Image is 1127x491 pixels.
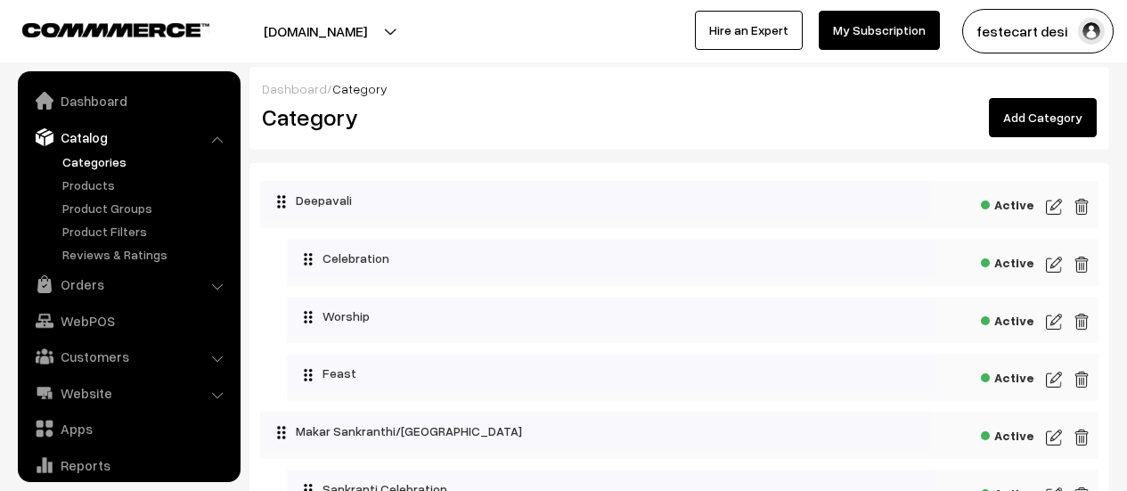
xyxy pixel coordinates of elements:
img: drag [303,310,314,324]
img: edit [1074,254,1090,275]
img: edit [1074,311,1090,332]
a: Products [58,176,234,194]
a: Categories [58,152,234,171]
div: / [262,79,1097,98]
img: drag [303,368,314,382]
a: Hire an Expert [695,11,803,50]
a: Catalog [22,121,234,153]
a: Add Category [989,98,1097,137]
a: Customers [22,340,234,372]
img: edit [1074,369,1090,390]
span: Active [981,422,1034,445]
button: Collapse [260,181,278,215]
img: drag [276,194,287,209]
img: edit [1074,196,1090,217]
button: Collapse [260,412,278,446]
button: [DOMAIN_NAME] [201,9,429,53]
img: drag [303,252,314,266]
a: Product Filters [58,222,234,241]
div: Makar Sankranthi/[GEOGRAPHIC_DATA] [260,412,931,451]
button: festecart desi [962,9,1114,53]
a: Reports [22,449,234,481]
a: Orders [22,268,234,300]
div: Worship [287,297,936,336]
span: Active [981,192,1034,214]
img: edit [1046,254,1062,275]
img: edit [1046,427,1062,448]
img: edit [1046,369,1062,390]
a: My Subscription [819,11,940,50]
img: edit [1074,427,1090,448]
img: edit [1046,196,1062,217]
img: user [1078,18,1105,45]
span: Active [981,250,1034,272]
img: edit [1046,311,1062,332]
a: Dashboard [22,85,234,117]
a: COMMMERCE [22,18,178,39]
span: Active [981,307,1034,330]
a: Reviews & Ratings [58,245,234,264]
span: Active [981,364,1034,387]
img: drag [276,425,287,439]
div: Feast [287,354,936,393]
span: Category [332,81,388,96]
div: Deepavali [260,181,931,220]
a: Website [22,377,234,409]
a: Product Groups [58,199,234,217]
div: Celebration [287,239,936,278]
a: WebPOS [22,305,234,337]
h2: Category [262,103,666,131]
img: COMMMERCE [22,23,209,37]
a: Dashboard [262,81,327,96]
a: Apps [22,413,234,445]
